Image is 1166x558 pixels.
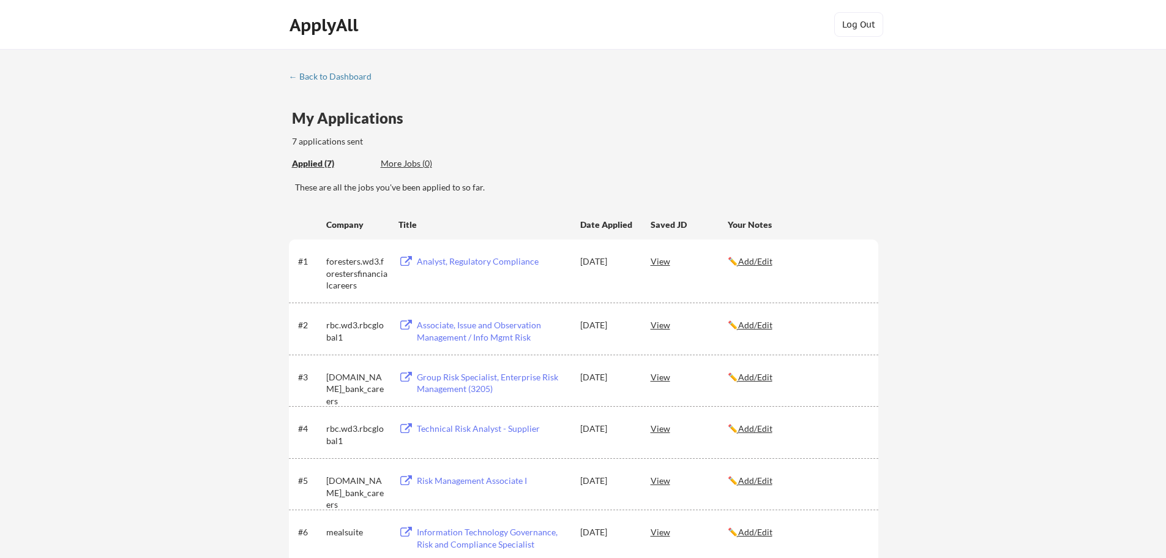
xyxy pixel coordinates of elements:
div: #5 [298,475,322,487]
div: ✏️ [728,423,867,435]
div: Risk Management Associate I [417,475,569,487]
div: [DATE] [580,371,634,383]
div: Saved JD [651,213,728,235]
div: foresters.wd3.forestersfinancialcareers [326,255,387,292]
div: View [651,469,728,491]
a: ← Back to Dashboard [289,72,381,84]
div: ✏️ [728,255,867,268]
div: ✏️ [728,371,867,383]
div: Associate, Issue and Observation Management / Info Mgmt Risk [417,319,569,343]
div: More Jobs (0) [381,157,471,170]
div: rbc.wd3.rbcglobal1 [326,423,387,447]
div: Company [326,219,387,231]
div: These are all the jobs you've been applied to so far. [292,157,372,170]
div: ✏️ [728,475,867,487]
div: View [651,521,728,543]
div: Your Notes [728,219,867,231]
div: [DOMAIN_NAME]_bank_careers [326,371,387,407]
div: ✏️ [728,319,867,331]
u: Add/Edit [738,256,772,266]
div: #2 [298,319,322,331]
button: Log Out [834,12,883,37]
div: Date Applied [580,219,634,231]
div: View [651,250,728,272]
div: Title [398,219,569,231]
div: #3 [298,371,322,383]
div: Analyst, Regulatory Compliance [417,255,569,268]
u: Add/Edit [738,423,772,434]
div: #4 [298,423,322,435]
div: Applied (7) [292,157,372,170]
div: View [651,314,728,336]
div: These are all the jobs you've been applied to so far. [295,181,878,194]
div: 7 applications sent [292,135,529,148]
div: Technical Risk Analyst - Supplier [417,423,569,435]
div: My Applications [292,111,413,126]
u: Add/Edit [738,527,772,537]
div: [DATE] [580,255,634,268]
div: View [651,417,728,439]
u: Add/Edit [738,320,772,330]
div: #6 [298,526,322,538]
div: These are job applications we think you'd be a good fit for, but couldn't apply you to automatica... [381,157,471,170]
u: Add/Edit [738,372,772,382]
div: Information Technology Governance, Risk and Compliance Specialist [417,526,569,550]
div: [DOMAIN_NAME]_bank_careers [326,475,387,511]
div: [DATE] [580,319,634,331]
div: [DATE] [580,423,634,435]
u: Add/Edit [738,475,772,486]
div: ApplyAll [290,15,362,36]
div: [DATE] [580,526,634,538]
div: ← Back to Dashboard [289,72,381,81]
div: #1 [298,255,322,268]
div: View [651,366,728,388]
div: [DATE] [580,475,634,487]
div: Group Risk Specialist, Enterprise Risk Management (3205) [417,371,569,395]
div: ✏️ [728,526,867,538]
div: mealsuite [326,526,387,538]
div: rbc.wd3.rbcglobal1 [326,319,387,343]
